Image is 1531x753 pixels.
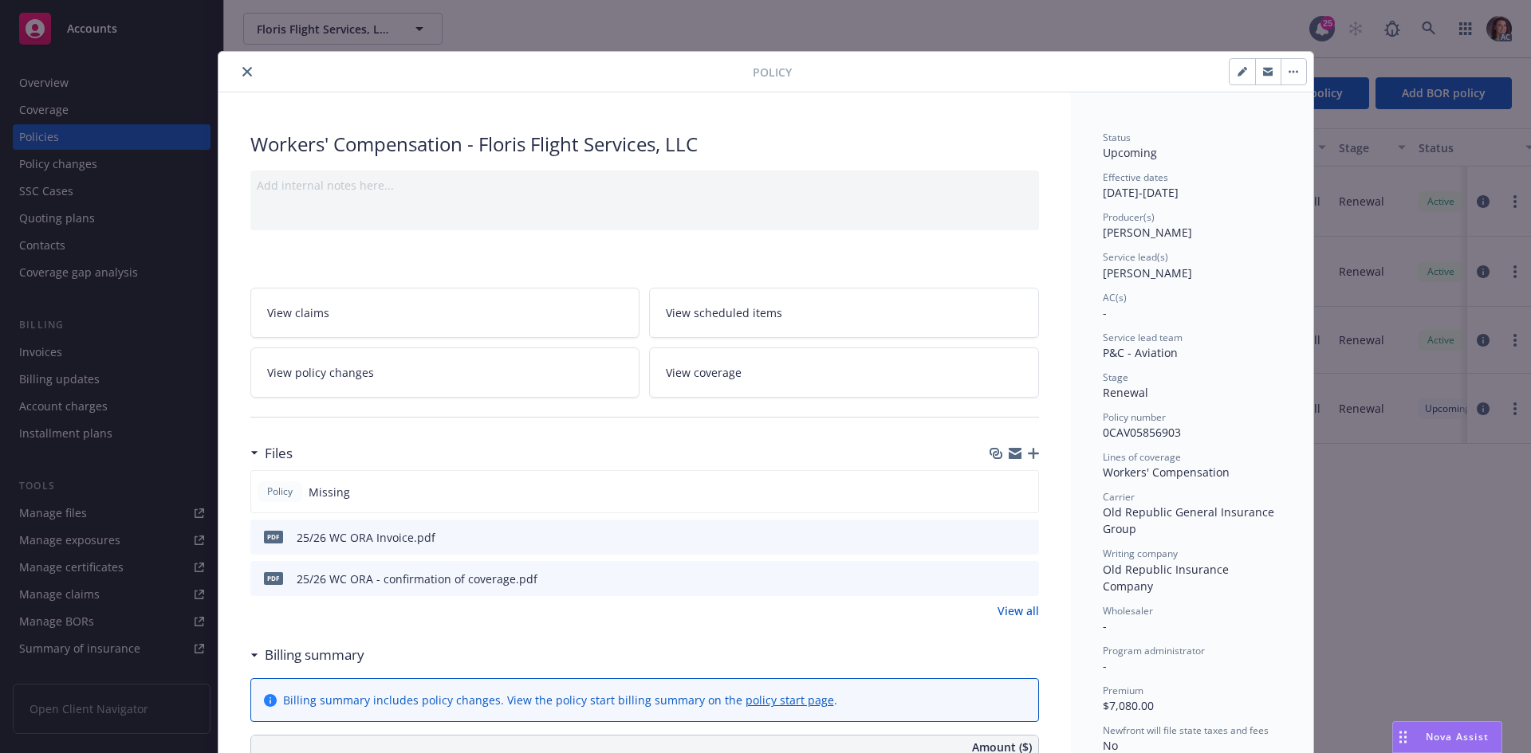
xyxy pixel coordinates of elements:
[250,645,364,665] div: Billing summary
[267,364,374,381] span: View policy changes
[1103,490,1135,504] span: Carrier
[1103,465,1230,480] span: Workers' Compensation
[1103,291,1127,304] span: AC(s)
[993,571,1006,587] button: download file
[1018,571,1033,587] button: preview file
[297,529,435,546] div: 25/26 WC ORA Invoice.pdf
[1103,562,1232,594] span: Old Republic Insurance Company
[1103,371,1128,384] span: Stage
[1103,171,1281,201] div: [DATE] - [DATE]
[283,692,837,708] div: Billing summary includes policy changes. View the policy start billing summary on the .
[264,531,283,543] span: pdf
[264,484,296,499] span: Policy
[250,288,640,338] a: View claims
[264,572,283,584] span: pdf
[1103,145,1157,160] span: Upcoming
[1103,225,1192,240] span: [PERSON_NAME]
[1103,331,1183,344] span: Service lead team
[1103,450,1181,464] span: Lines of coverage
[1103,305,1107,320] span: -
[297,571,537,587] div: 25/26 WC ORA - confirmation of coverage.pdf
[1103,604,1153,618] span: Wholesaler
[238,62,257,81] button: close
[1103,738,1118,753] span: No
[666,304,782,321] span: View scheduled items
[265,443,293,464] h3: Files
[649,288,1039,338] a: View scheduled items
[1103,658,1107,673] span: -
[257,177,1033,194] div: Add internal notes here...
[1103,345,1178,360] span: P&C - Aviation
[1103,171,1168,184] span: Effective dates
[649,347,1039,398] a: View coverage
[267,304,329,321] span: View claims
[1393,722,1413,752] div: Drag to move
[1103,385,1148,400] span: Renewal
[1103,698,1154,713] span: $7,080.00
[1103,131,1131,144] span: Status
[1103,618,1107,633] span: -
[746,692,834,708] a: policy start page
[1103,724,1269,737] span: Newfront will file state taxes and fees
[1103,547,1178,560] span: Writing company
[1018,529,1033,546] button: preview file
[1103,265,1192,280] span: [PERSON_NAME]
[666,364,742,381] span: View coverage
[1103,504,1277,536] span: Old Republic General Insurance Group
[1103,425,1181,440] span: 0CAV05856903
[1103,684,1143,697] span: Premium
[250,347,640,398] a: View policy changes
[1103,410,1166,424] span: Policy number
[250,131,1039,158] div: Workers' Compensation - Floris Flight Services, LLC
[993,529,1006,546] button: download file
[1426,730,1489,743] span: Nova Assist
[998,602,1039,619] a: View all
[753,64,792,80] span: Policy
[1392,721,1502,753] button: Nova Assist
[1103,250,1168,264] span: Service lead(s)
[250,443,293,464] div: Files
[309,484,350,500] span: Missing
[265,645,364,665] h3: Billing summary
[1103,644,1205,657] span: Program administrator
[1103,210,1155,224] span: Producer(s)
